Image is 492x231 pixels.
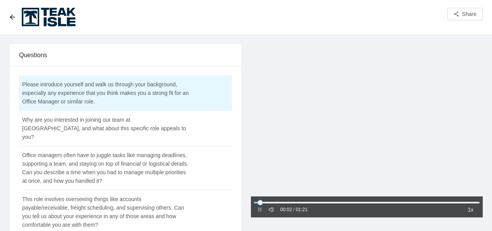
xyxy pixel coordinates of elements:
[9,14,16,20] span: arrow-left
[19,75,193,111] td: Please introduce yourself and walk us through your background, especially any experience that you...
[269,207,274,212] span: sound
[9,14,16,21] div: Back
[453,11,459,17] span: share-alt
[280,206,308,213] div: 00:02 / 01:21
[19,111,193,146] td: Why are you interested in joining our team at [GEOGRAPHIC_DATA], and what about this specific rol...
[257,207,263,212] span: pause
[467,205,473,214] span: 1x
[462,10,476,18] span: Share
[19,44,232,66] div: Questions
[22,8,75,26] img: Teak Isle
[19,146,193,190] td: Office managers often have to juggle tasks like managing deadlines, supporting a team, and stayin...
[447,8,483,20] button: share-altShare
